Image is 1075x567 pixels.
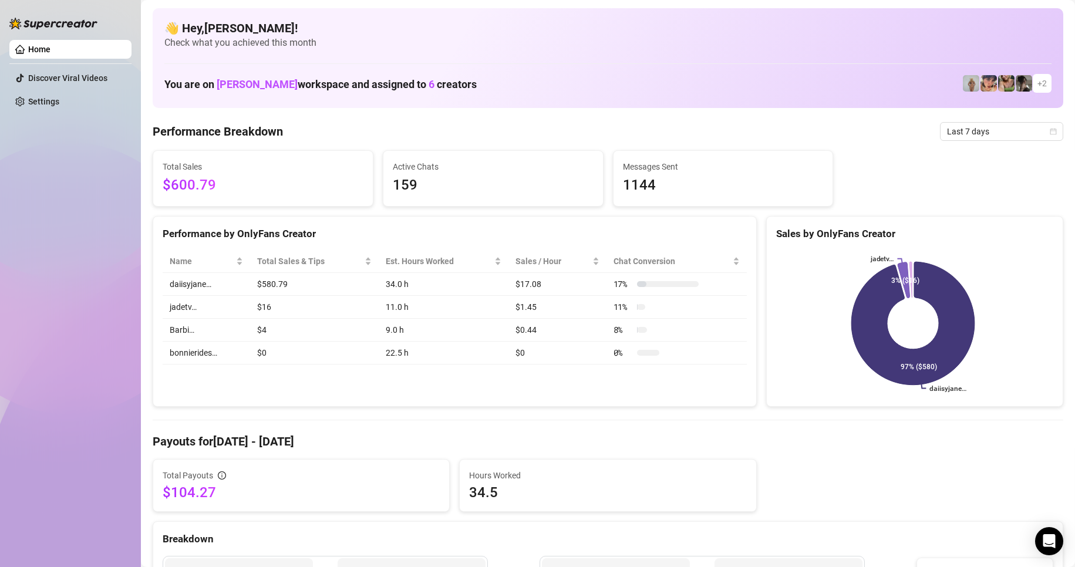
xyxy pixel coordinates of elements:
[606,250,747,273] th: Chat Conversion
[257,255,362,268] span: Total Sales & Tips
[614,301,632,313] span: 11 %
[9,18,97,29] img: logo-BBDzfeDw.svg
[250,250,379,273] th: Total Sales & Tips
[153,433,1063,450] h4: Payouts for [DATE] - [DATE]
[515,255,590,268] span: Sales / Hour
[508,296,606,319] td: $1.45
[163,174,363,197] span: $600.79
[164,78,477,91] h1: You are on workspace and assigned to creators
[614,278,632,291] span: 17 %
[163,226,747,242] div: Performance by OnlyFans Creator
[170,255,234,268] span: Name
[870,255,894,263] text: jadetv…
[28,97,59,106] a: Settings
[218,471,226,480] span: info-circle
[28,73,107,83] a: Discover Viral Videos
[379,296,508,319] td: 11.0 h
[379,319,508,342] td: 9.0 h
[429,78,434,90] span: 6
[614,255,730,268] span: Chat Conversion
[250,273,379,296] td: $580.79
[623,160,824,173] span: Messages Sent
[469,469,746,482] span: Hours Worked
[386,255,492,268] div: Est. Hours Worked
[153,123,283,140] h4: Performance Breakdown
[1050,128,1057,135] span: calendar
[163,319,250,342] td: Barbi…
[508,342,606,365] td: $0
[250,296,379,319] td: $16
[250,319,379,342] td: $4
[163,531,1053,547] div: Breakdown
[163,469,213,482] span: Total Payouts
[250,342,379,365] td: $0
[163,296,250,319] td: jadetv…
[508,273,606,296] td: $17.08
[614,323,632,336] span: 8 %
[217,78,298,90] span: [PERSON_NAME]
[469,483,746,502] span: 34.5
[163,160,363,173] span: Total Sales
[998,75,1015,92] img: dreamsofleana
[508,319,606,342] td: $0.44
[614,346,632,359] span: 0 %
[379,273,508,296] td: 34.0 h
[163,250,250,273] th: Name
[776,226,1053,242] div: Sales by OnlyFans Creator
[379,342,508,365] td: 22.5 h
[508,250,606,273] th: Sales / Hour
[980,75,997,92] img: bonnierides
[393,160,594,173] span: Active Chats
[163,342,250,365] td: bonnierides…
[1035,527,1063,555] div: Open Intercom Messenger
[929,384,966,393] text: daiisyjane…
[163,483,440,502] span: $104.27
[28,45,50,54] a: Home
[963,75,979,92] img: Barbi
[947,123,1056,140] span: Last 7 days
[1037,77,1047,90] span: + 2
[164,36,1052,49] span: Check what you achieved this month
[623,174,824,197] span: 1144
[393,174,594,197] span: 159
[163,273,250,296] td: daiisyjane…
[164,20,1052,36] h4: 👋 Hey, [PERSON_NAME] !
[1016,75,1032,92] img: daiisyjane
